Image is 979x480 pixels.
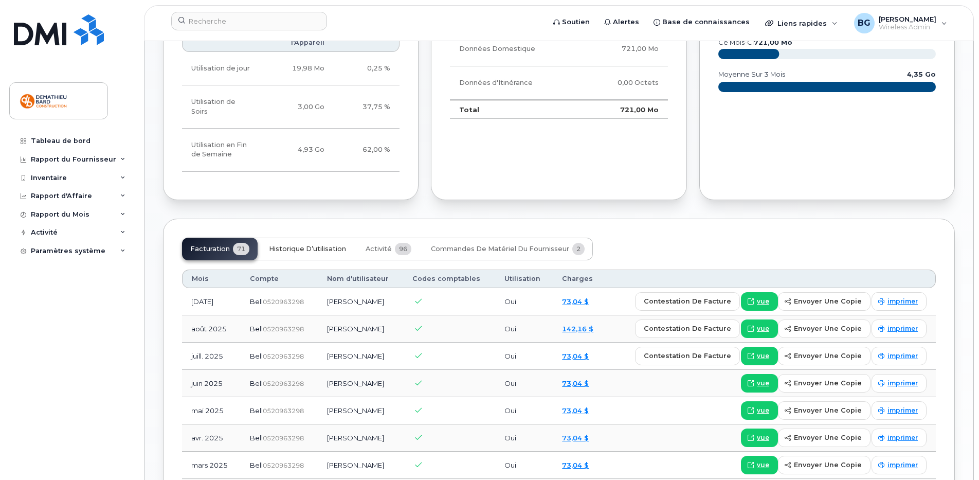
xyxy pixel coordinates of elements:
[872,347,927,365] a: imprimer
[584,32,668,66] td: 721,00 Mo
[269,245,346,253] span: Historique d’utilisation
[794,405,862,415] span: envoyer une copie
[777,19,827,27] span: Liens rapides
[887,460,918,470] span: imprimer
[778,456,871,474] button: envoyer une copie
[182,129,260,172] td: Utilisation en Fin de Semaine
[562,406,589,415] a: 73,04 $
[495,270,553,288] th: Utilisation
[741,347,778,365] a: vue
[718,70,785,78] text: moyenne sur 3 mois
[431,245,569,253] span: Commandes de matériel du fournisseur
[887,406,918,415] span: imprimer
[794,378,862,388] span: envoyer une copie
[562,434,589,442] a: 73,04 $
[718,39,792,46] text: Ce mois-ci
[778,292,871,311] button: envoyer une copie
[858,17,871,29] span: BG
[250,406,263,415] span: Bell
[182,85,400,129] tr: En semaine de 18h00 à 8h00
[182,270,241,288] th: Mois
[318,343,403,370] td: [PERSON_NAME]
[171,12,327,30] input: Recherche
[757,460,769,470] span: vue
[318,452,403,479] td: [PERSON_NAME]
[318,315,403,343] td: [PERSON_NAME]
[741,374,778,393] a: vue
[741,456,778,474] a: vue
[635,347,740,365] button: Contestation de Facture
[495,288,553,315] td: Oui
[263,407,304,415] span: 0520963298
[644,296,731,306] span: Contestation de Facture
[250,461,263,469] span: Bell
[635,319,740,338] button: Contestation de Facture
[263,461,304,469] span: 0520963298
[495,343,553,370] td: Oui
[887,297,918,306] span: imprimer
[182,129,400,172] tr: Vendredi de 18h au lundi 8h
[584,66,668,100] td: 0,00 Octets
[250,352,263,360] span: Bell
[562,352,589,360] a: 73,04 $
[794,324,862,333] span: envoyer une copie
[872,374,927,393] a: imprimer
[778,429,871,447] button: envoyer une copie
[241,270,318,288] th: Compte
[260,85,334,129] td: 3,00 Go
[334,52,400,85] td: 0,25 %
[182,52,260,85] td: Utilisation de jour
[318,370,403,397] td: [PERSON_NAME]
[778,347,871,365] button: envoyer une copie
[584,100,668,119] td: 721,00 Mo
[778,374,871,393] button: envoyer une copie
[887,324,918,333] span: imprimer
[182,288,241,315] td: [DATE]
[260,52,334,85] td: 19,98 Mo
[403,270,495,288] th: Codes comptables
[794,351,862,361] span: envoyer une copie
[887,379,918,388] span: imprimer
[741,401,778,420] a: vue
[334,85,400,129] td: 37,75 %
[597,12,646,32] a: Alertes
[495,452,553,479] td: Oui
[741,429,778,447] a: vue
[778,319,871,338] button: envoyer une copie
[662,17,750,27] span: Base de connaissances
[318,270,403,288] th: Nom d'utilisateur
[450,66,584,100] td: Données d'Itinérance
[887,351,918,361] span: imprimer
[495,424,553,452] td: Oui
[562,325,593,333] a: 142,16 $
[334,129,400,172] td: 62,00 %
[847,13,954,33] div: Bianka Grenier
[562,17,590,27] span: Soutien
[546,12,597,32] a: Soutien
[562,461,589,469] a: 73,04 $
[644,351,731,361] span: Contestation de Facture
[741,292,778,311] a: vue
[879,23,936,31] span: Wireless Admin
[553,270,606,288] th: Charges
[757,297,769,306] span: vue
[572,243,585,255] span: 2
[260,129,334,172] td: 4,93 Go
[366,245,392,253] span: Activité
[318,288,403,315] td: [PERSON_NAME]
[182,424,241,452] td: avr. 2025
[757,433,769,442] span: vue
[318,424,403,452] td: [PERSON_NAME]
[907,70,936,78] text: 4,35 Go
[872,401,927,420] a: imprimer
[754,39,792,46] tspan: 721,00 Mo
[495,397,553,424] td: Oui
[644,324,731,333] span: Contestation de Facture
[758,13,845,33] div: Liens rapides
[757,379,769,388] span: vue
[395,243,411,255] span: 96
[250,297,263,306] span: Bell
[495,370,553,397] td: Oui
[562,379,589,387] a: 73,04 $
[450,32,584,66] td: Données Domestique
